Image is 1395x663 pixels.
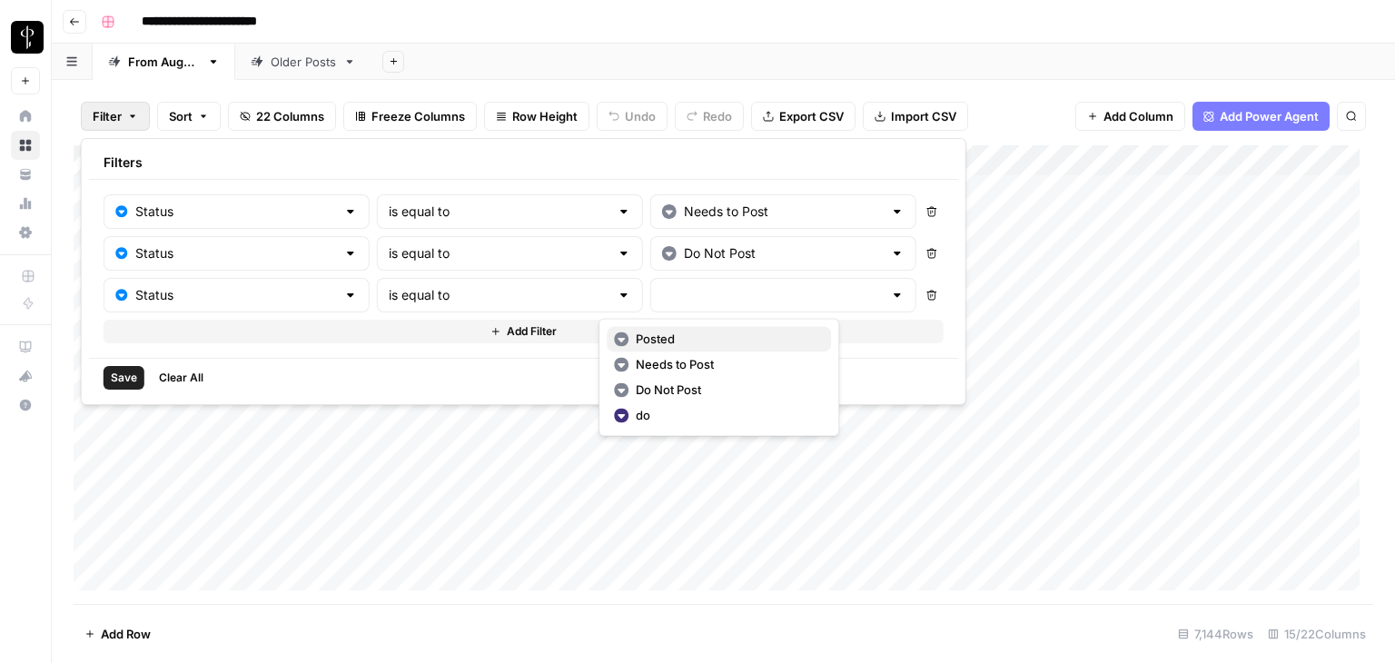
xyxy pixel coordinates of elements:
input: is equal to [389,244,609,262]
button: Export CSV [751,102,856,131]
button: Save [104,366,144,390]
input: is equal to [389,203,609,221]
button: Add Column [1075,102,1185,131]
div: What's new? [12,362,39,390]
span: do [636,406,816,424]
span: 22 Columns [256,107,324,125]
span: Redo [703,107,732,125]
span: Clear All [159,370,203,386]
span: Save [111,370,137,386]
div: 15/22 Columns [1261,619,1373,648]
button: What's new? [11,361,40,391]
span: Add Row [101,625,151,643]
a: Browse [11,131,40,160]
span: Do Not Post [636,381,816,399]
span: Import CSV [891,107,956,125]
a: Settings [11,218,40,247]
a: Older Posts [235,44,371,80]
input: is equal to [389,286,609,304]
a: From [DATE] [93,44,235,80]
input: Needs to Post [684,203,883,221]
div: 7,144 Rows [1171,619,1261,648]
a: AirOps Academy [11,332,40,361]
input: Status [135,286,336,304]
button: Add Power Agent [1192,102,1330,131]
button: Clear All [152,366,211,390]
button: Add Row [74,619,162,648]
a: Usage [11,189,40,218]
span: Add Column [1103,107,1173,125]
span: Posted [636,330,816,348]
button: Filter [81,102,150,131]
span: Add Filter [507,323,557,340]
input: Status [135,203,336,221]
div: From [DATE] [128,53,200,71]
div: Older Posts [271,53,336,71]
button: Add Filter [104,320,944,343]
input: Status [135,244,336,262]
div: Filter [81,138,966,405]
button: Import CSV [863,102,968,131]
span: Undo [625,107,656,125]
button: 22 Columns [228,102,336,131]
span: Add Power Agent [1220,107,1319,125]
button: Redo [675,102,744,131]
button: Sort [157,102,221,131]
button: Row Height [484,102,589,131]
div: Filters [89,146,958,180]
input: Do Not Post [684,244,883,262]
span: Export CSV [779,107,844,125]
a: Your Data [11,160,40,189]
button: Help + Support [11,391,40,420]
span: Row Height [512,107,578,125]
a: Home [11,102,40,131]
span: Filter [93,107,122,125]
span: Needs to Post [636,355,816,373]
button: Undo [597,102,668,131]
img: LP Production Workloads Logo [11,21,44,54]
span: Sort [169,107,193,125]
button: Workspace: LP Production Workloads [11,15,40,60]
button: Freeze Columns [343,102,477,131]
span: Freeze Columns [371,107,465,125]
